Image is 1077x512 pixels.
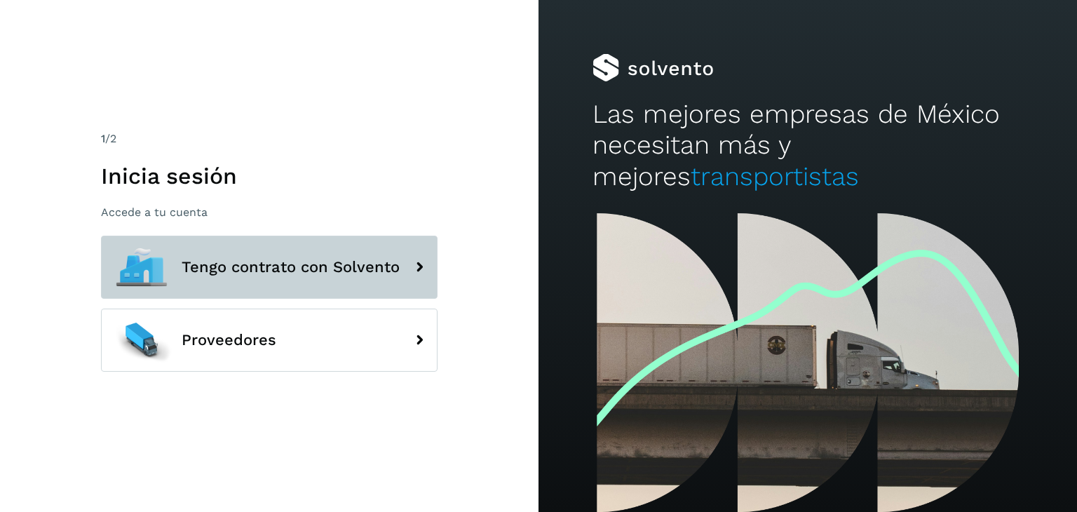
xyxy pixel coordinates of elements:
button: Proveedores [101,309,438,372]
h2: Las mejores empresas de México necesitan más y mejores [592,99,1023,192]
p: Accede a tu cuenta [101,206,438,219]
span: Proveedores [182,332,276,349]
span: Tengo contrato con Solvento [182,259,400,276]
div: /2 [101,130,438,147]
span: transportistas [691,161,859,191]
span: 1 [101,132,105,145]
h1: Inicia sesión [101,163,438,189]
button: Tengo contrato con Solvento [101,236,438,299]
